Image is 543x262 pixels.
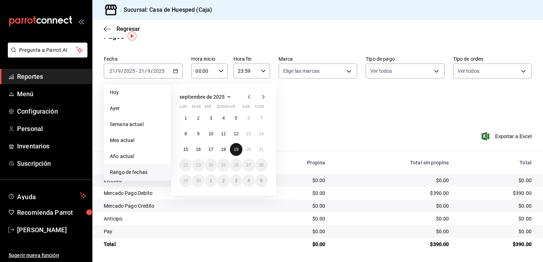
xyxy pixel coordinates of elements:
div: $0.00 [337,215,449,222]
button: 21 de septiembre de 2025 [255,143,268,156]
button: 8 de septiembre de 2025 [179,127,192,140]
abbr: martes [192,104,200,112]
h3: Sucursal: Casa de Huesped (Caja) [118,6,212,14]
div: Mercado Pago Debito [104,190,253,197]
button: 26 de septiembre de 2025 [230,159,242,171]
div: $0.00 [264,241,325,248]
button: 9 de septiembre de 2025 [192,127,204,140]
div: $0.00 [264,215,325,222]
div: Total [104,241,253,248]
abbr: 16 de septiembre de 2025 [196,147,200,152]
span: [PERSON_NAME] [17,225,86,235]
div: $390.00 [337,241,449,248]
abbr: 14 de septiembre de 2025 [259,131,264,136]
label: Fecha [104,56,183,61]
button: 30 de septiembre de 2025 [192,174,204,187]
label: Hora fin [233,56,270,61]
button: 15 de septiembre de 2025 [179,143,192,156]
abbr: 30 de septiembre de 2025 [196,178,200,183]
button: 25 de septiembre de 2025 [217,159,230,171]
input: -- [147,68,151,74]
div: Total [460,160,532,165]
abbr: 15 de septiembre de 2025 [183,147,188,152]
span: Mes actual [110,137,165,144]
abbr: 8 de septiembre de 2025 [184,131,187,136]
button: 13 de septiembre de 2025 [242,127,255,140]
span: Ayuda [17,191,77,200]
span: / [115,68,118,74]
input: -- [109,68,115,74]
abbr: 9 de septiembre de 2025 [197,131,200,136]
abbr: 7 de septiembre de 2025 [260,116,263,121]
span: Ayer [110,105,165,112]
div: $390.00 [460,190,532,197]
button: 1 de septiembre de 2025 [179,112,192,125]
button: 1 de octubre de 2025 [205,174,217,187]
button: 3 de octubre de 2025 [230,174,242,187]
span: Sugerir nueva función [9,252,86,259]
abbr: 12 de septiembre de 2025 [234,131,238,136]
span: Hoy [110,89,165,96]
div: $0.00 [460,177,532,184]
button: 5 de octubre de 2025 [255,174,268,187]
abbr: 4 de octubre de 2025 [247,178,250,183]
div: $0.00 [337,177,449,184]
span: Exportar a Excel [483,132,532,141]
button: 28 de septiembre de 2025 [255,159,268,171]
div: Mercado Pago Credito [104,202,253,209]
button: 22 de septiembre de 2025 [179,159,192,171]
button: 23 de septiembre de 2025 [192,159,204,171]
span: Reportes [17,72,86,81]
span: Ver todos [370,67,392,75]
span: Personal [17,124,86,133]
abbr: 1 de octubre de 2025 [210,178,212,183]
abbr: 18 de septiembre de 2025 [221,147,226,152]
div: Total sin propina [337,160,449,165]
button: 29 de septiembre de 2025 [179,174,192,187]
span: Ver todos [458,67,479,75]
div: $0.00 [337,202,449,209]
div: $0.00 [337,228,449,235]
button: 7 de septiembre de 2025 [255,112,268,125]
input: ---- [153,68,165,74]
button: 4 de septiembre de 2025 [217,112,230,125]
abbr: 13 de septiembre de 2025 [246,131,251,136]
abbr: 5 de septiembre de 2025 [235,116,237,121]
button: 18 de septiembre de 2025 [217,143,230,156]
div: $390.00 [460,241,532,248]
abbr: miércoles [205,104,211,112]
span: / [121,68,123,74]
a: Pregunta a Parrot AI [5,51,87,59]
abbr: 24 de septiembre de 2025 [209,163,213,168]
button: 5 de septiembre de 2025 [230,112,242,125]
div: Anticipo [104,215,253,222]
span: Semana actual [110,121,165,128]
span: - [136,68,138,74]
button: 4 de octubre de 2025 [242,174,255,187]
input: -- [118,68,121,74]
div: $0.00 [460,202,532,209]
abbr: 20 de septiembre de 2025 [246,147,251,152]
label: Tipo de pago [366,56,444,61]
button: septiembre de 2025 [179,93,233,101]
button: 10 de septiembre de 2025 [205,127,217,140]
input: ---- [123,68,135,74]
abbr: sábado [242,104,250,112]
div: $0.00 [460,215,532,222]
span: Menú [17,89,86,99]
div: $0.00 [460,228,532,235]
button: 11 de septiembre de 2025 [217,127,230,140]
span: septiembre de 2025 [179,94,225,100]
abbr: 2 de octubre de 2025 [222,178,225,183]
span: Regresar [117,26,140,32]
span: / [151,68,153,74]
img: Tooltip marker [128,32,136,40]
label: Hora inicio [191,56,228,61]
abbr: 10 de septiembre de 2025 [209,131,213,136]
button: 2 de octubre de 2025 [217,174,230,187]
abbr: 26 de septiembre de 2025 [234,163,238,168]
abbr: 29 de septiembre de 2025 [183,178,188,183]
span: Recomienda Parrot [17,208,86,217]
span: Elige las marcas [283,67,319,75]
div: $0.00 [264,202,325,209]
